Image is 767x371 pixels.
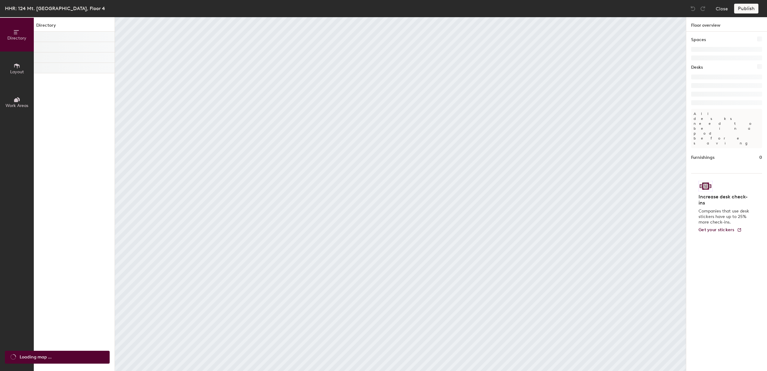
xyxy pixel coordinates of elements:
[690,6,696,12] img: Undo
[716,4,728,13] button: Close
[700,6,706,12] img: Redo
[699,194,751,206] h4: Increase desk check-ins
[691,154,714,161] h1: Furnishings
[686,17,767,32] h1: Floor overview
[699,181,713,191] img: Sticker logo
[6,103,28,108] span: Work Areas
[759,154,762,161] h1: 0
[699,227,734,232] span: Get your stickers
[699,228,742,233] a: Get your stickers
[5,5,105,12] div: HHR: 124 Mt. [GEOGRAPHIC_DATA], Floor 4
[699,208,751,225] p: Companies that use desk stickers have up to 25% more check-ins.
[691,109,762,148] p: All desks need to be in a pod before saving
[20,354,52,361] span: Loading map ...
[691,36,706,43] h1: Spaces
[115,17,686,371] canvas: Map
[10,69,24,75] span: Layout
[7,36,26,41] span: Directory
[691,64,703,71] h1: Desks
[34,22,115,32] h1: Directory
